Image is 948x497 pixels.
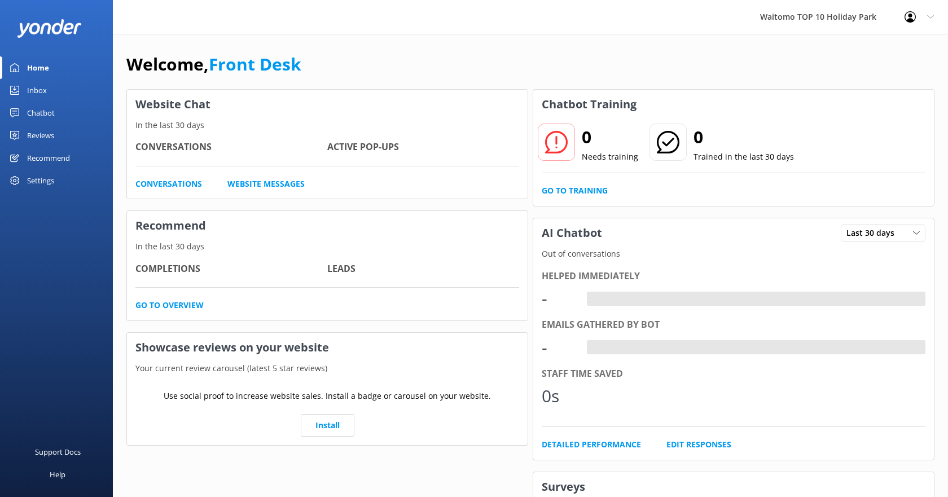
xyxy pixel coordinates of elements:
[127,333,528,362] h3: Showcase reviews on your website
[694,151,794,163] p: Trained in the last 30 days
[301,414,354,437] a: Install
[35,441,81,463] div: Support Docs
[127,90,528,119] h3: Website Chat
[327,262,519,276] h4: Leads
[587,292,595,306] div: -
[542,382,576,410] div: 0s
[694,124,794,151] h2: 0
[135,140,327,155] h4: Conversations
[542,334,576,361] div: -
[542,438,641,451] a: Detailed Performance
[587,340,595,355] div: -
[227,178,305,190] a: Website Messages
[127,211,528,240] h3: Recommend
[27,124,54,147] div: Reviews
[135,178,202,190] a: Conversations
[135,262,327,276] h4: Completions
[542,285,576,312] div: -
[27,56,49,79] div: Home
[164,390,491,402] p: Use social proof to increase website sales. Install a badge or carousel on your website.
[582,124,638,151] h2: 0
[533,90,645,119] h3: Chatbot Training
[127,362,528,375] p: Your current review carousel (latest 5 star reviews)
[27,79,47,102] div: Inbox
[582,151,638,163] p: Needs training
[542,367,925,381] div: Staff time saved
[327,140,519,155] h4: Active Pop-ups
[533,248,934,260] p: Out of conversations
[542,318,925,332] div: Emails gathered by bot
[50,463,65,486] div: Help
[27,169,54,192] div: Settings
[135,299,204,311] a: Go to overview
[27,102,55,124] div: Chatbot
[126,51,301,78] h1: Welcome,
[127,119,528,131] p: In the last 30 days
[209,52,301,76] a: Front Desk
[542,184,608,197] a: Go to Training
[27,147,70,169] div: Recommend
[127,240,528,253] p: In the last 30 days
[666,438,731,451] a: Edit Responses
[17,19,82,38] img: yonder-white-logo.png
[846,227,901,239] span: Last 30 days
[542,269,925,284] div: Helped immediately
[533,218,611,248] h3: AI Chatbot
